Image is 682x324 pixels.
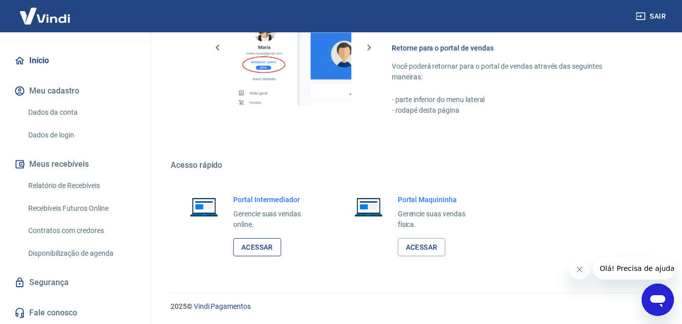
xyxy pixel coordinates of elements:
[392,105,634,116] p: - rodapé desta página
[634,7,670,26] button: Sair
[194,302,251,310] a: Vindi Pagamentos
[24,175,139,196] a: Relatório de Recebíveis
[12,50,139,72] a: Início
[12,80,139,102] button: Meu cadastro
[183,195,225,219] img: Imagem de um notebook aberto
[398,209,482,230] p: Gerencie suas vendas física.
[12,153,139,175] button: Meus recebíveis
[24,220,139,241] a: Contratos com credores
[347,195,390,219] img: Imagem de um notebook aberto
[392,95,634,105] p: - parte inferior do menu lateral
[392,61,634,82] p: Você poderá retornar para o portal de vendas através das seguintes maneiras:
[594,257,674,280] iframe: Mensagem da empresa
[12,302,139,324] a: Fale conosco
[398,195,482,205] h6: Portal Maquininha
[233,195,317,205] h6: Portal Intermediador
[24,102,139,123] a: Dados da conta
[398,238,446,257] a: Acessar
[233,209,317,230] p: Gerencie suas vendas online.
[642,284,674,316] iframe: Botão para abrir a janela de mensagens
[233,238,281,257] a: Acessar
[12,1,78,31] img: Vindi
[171,160,658,170] h5: Acesso rápido
[24,125,139,146] a: Dados de login
[24,198,139,219] a: Recebíveis Futuros Online
[392,43,634,53] h6: Retorne para o portal de vendas
[6,7,85,15] span: Olá! Precisa de ajuda?
[171,301,658,312] p: 2025 ©
[569,259,590,280] iframe: Fechar mensagem
[12,271,139,294] a: Segurança
[24,243,139,264] a: Disponibilização de agenda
